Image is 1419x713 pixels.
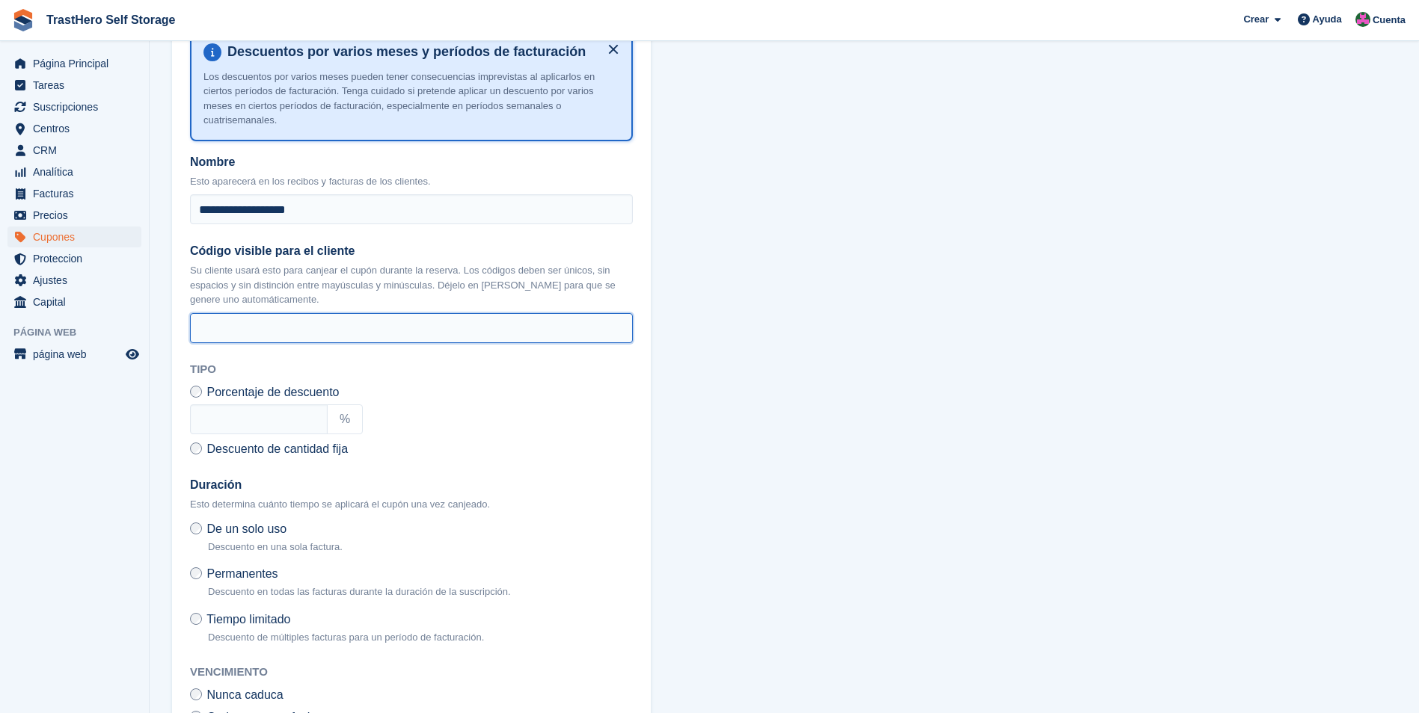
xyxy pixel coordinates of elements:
span: CRM [33,140,123,161]
input: Porcentaje de descuento [190,386,202,398]
a: menu [7,205,141,226]
input: Descuento de cantidad fija [190,442,202,454]
label: Duración [190,476,633,494]
h2: Tipo [190,361,633,378]
span: Nunca caduca [206,688,283,701]
span: De un solo uso [206,522,286,535]
span: Crear [1243,12,1269,27]
span: Tiempo limitado [206,613,290,626]
a: menu [7,291,141,312]
span: Proteccion [33,248,123,269]
span: Permanentes [206,567,278,580]
p: Su cliente usará esto para canjear el cupón durante la reserva. Los códigos deben ser únicos, sin... [190,263,633,307]
input: Nunca caduca [190,688,202,700]
p: Esto aparecerá en los recibos y facturas de los clientes. [190,174,633,189]
a: menu [7,248,141,269]
a: menu [7,161,141,182]
span: Ajustes [33,270,123,291]
span: Porcentaje de descuento [206,386,339,398]
input: De un solo uso Descuento en una sola factura. [190,522,202,534]
a: menu [7,96,141,117]
a: menu [7,226,141,247]
p: Descuento de múltiples facturas para un período de facturación. [208,630,484,645]
label: Nombre [190,153,633,171]
a: menú [7,344,141,365]
input: Tiempo limitado Descuento de múltiples facturas para un período de facturación. [190,613,202,625]
p: Los descuentos por varios meses pueden tener consecuencias imprevistas al aplicarlos en ciertos p... [203,70,619,128]
span: Capital [33,291,123,312]
span: Tareas [33,75,123,96]
a: menu [7,270,141,291]
span: página web [33,344,123,365]
input: Permanentes Descuento en todas las facturas durante la duración de la suscripción. [190,567,202,579]
img: stora-icon-8386f47178a22dfd0bd8f6a31ec36ba5ce8667c1dd55bd0f319d3a0aa187defe.svg [12,9,34,31]
span: Página web [13,325,149,340]
a: Vista previa de la tienda [123,345,141,363]
span: Precios [33,205,123,226]
a: menu [7,140,141,161]
a: menu [7,183,141,204]
p: Descuento en todas las facturas durante la duración de la suscripción. [208,584,511,599]
a: TrastHero Self Storage [40,7,182,32]
span: Cuenta [1373,13,1406,28]
span: Facturas [33,183,123,204]
span: Descuento de cantidad fija [206,442,348,455]
p: Esto determina cuánto tiempo se aplicará el cupón una vez canjeado. [190,497,633,512]
span: Ayuda [1313,12,1342,27]
a: menu [7,118,141,139]
p: Descuento en una sola factura. [208,540,343,555]
a: menu [7,75,141,96]
img: Marua Grioui [1355,12,1370,27]
span: Centros [33,118,123,139]
span: Cupones [33,226,123,247]
h2: Vencimiento [190,664,633,681]
span: Página Principal [33,53,123,74]
a: menu [7,53,141,74]
span: Suscripciones [33,96,123,117]
label: Código visible para el cliente [190,242,633,260]
h4: Descuentos por varios meses y períodos de facturación [221,43,619,61]
span: Analítica [33,161,123,182]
